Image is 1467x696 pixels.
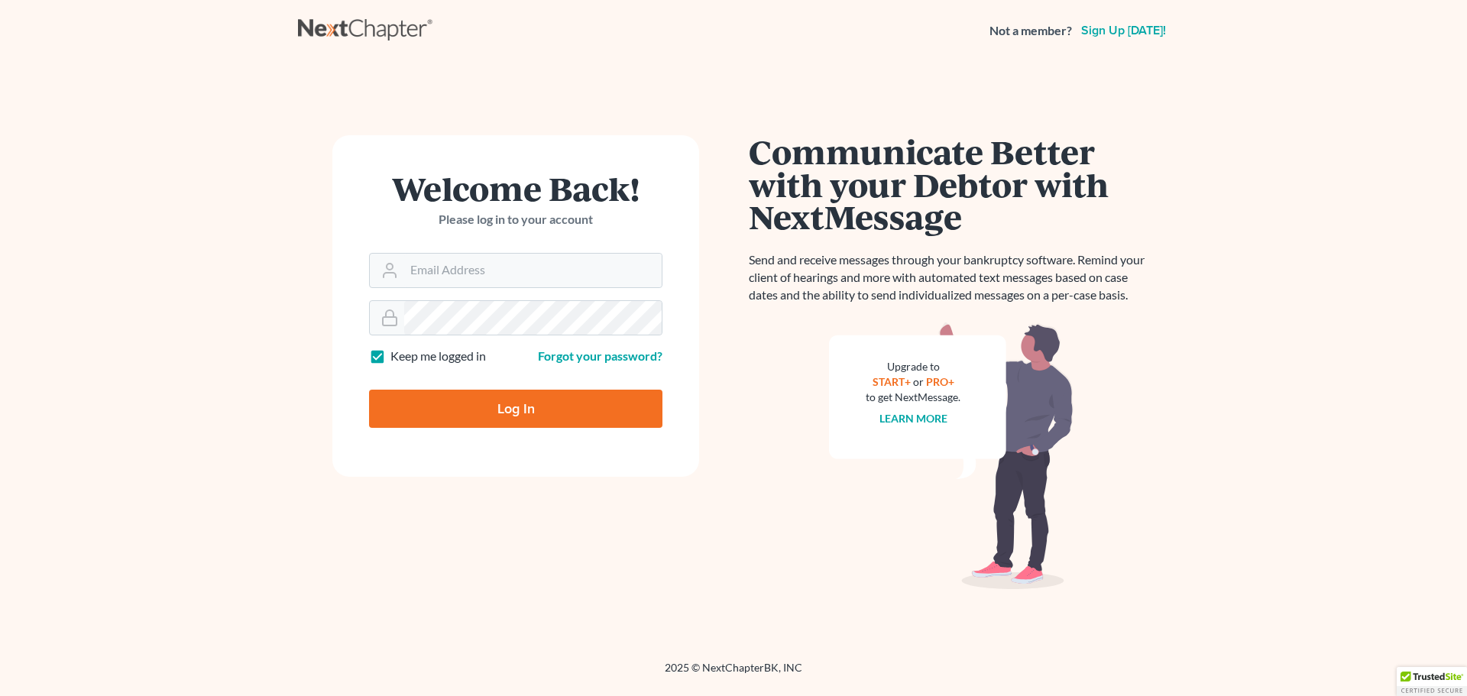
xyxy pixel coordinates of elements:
[873,375,911,388] a: START+
[989,22,1072,40] strong: Not a member?
[1397,667,1467,696] div: TrustedSite Certified
[866,390,960,405] div: to get NextMessage.
[369,211,662,228] p: Please log in to your account
[390,348,486,365] label: Keep me logged in
[749,251,1154,304] p: Send and receive messages through your bankruptcy software. Remind your client of hearings and mo...
[298,660,1169,688] div: 2025 © NextChapterBK, INC
[538,348,662,363] a: Forgot your password?
[369,172,662,205] h1: Welcome Back!
[369,390,662,428] input: Log In
[404,254,662,287] input: Email Address
[1078,24,1169,37] a: Sign up [DATE]!
[866,359,960,374] div: Upgrade to
[879,412,947,425] a: Learn more
[749,135,1154,233] h1: Communicate Better with your Debtor with NextMessage
[926,375,954,388] a: PRO+
[913,375,924,388] span: or
[829,322,1074,590] img: nextmessage_bg-59042aed3d76b12b5cd301f8e5b87938c9018125f34e5fa2b7a6b67550977c72.svg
